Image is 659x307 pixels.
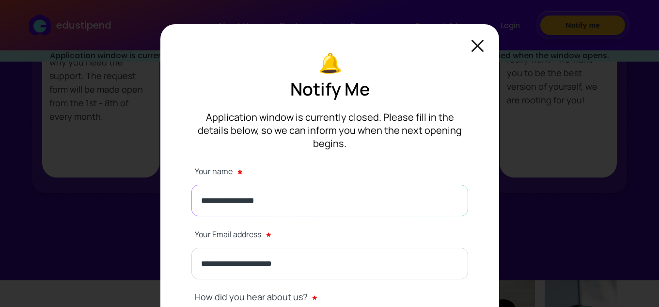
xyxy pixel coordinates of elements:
[191,111,468,150] p: Application window is currently closed. Please fill in the details below, so we can inform you wh...
[191,77,468,101] p: Notify Me
[195,224,468,244] label: Your Email address
[318,52,341,75] img: bell
[195,161,468,182] label: Your name
[471,40,484,52] img: closeModal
